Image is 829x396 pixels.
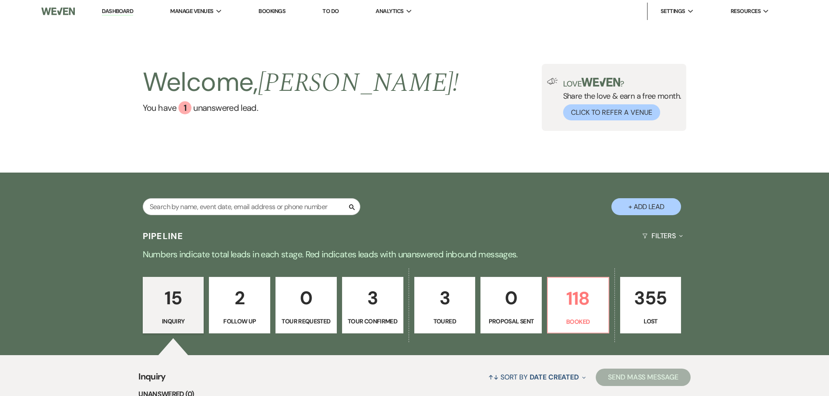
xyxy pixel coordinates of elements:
[547,78,558,85] img: loud-speaker-illustration.svg
[563,78,681,88] p: Love ?
[596,369,691,386] button: Send Mass Message
[547,277,609,333] a: 118Booked
[581,78,620,87] img: weven-logo-green.svg
[611,198,681,215] button: + Add Lead
[148,316,198,326] p: Inquiry
[170,7,213,16] span: Manage Venues
[731,7,761,16] span: Resources
[420,283,470,313] p: 3
[209,277,270,333] a: 2Follow Up
[143,64,459,101] h2: Welcome,
[661,7,685,16] span: Settings
[563,104,660,120] button: Click to Refer a Venue
[486,316,536,326] p: Proposal Sent
[486,283,536,313] p: 0
[281,316,331,326] p: Tour Requested
[215,316,265,326] p: Follow Up
[215,283,265,313] p: 2
[620,277,681,333] a: 355Lost
[281,283,331,313] p: 0
[178,101,191,114] div: 1
[639,224,686,247] button: Filters
[626,316,676,326] p: Lost
[485,366,589,389] button: Sort By Date Created
[275,277,337,333] a: 0Tour Requested
[553,284,603,313] p: 118
[143,101,459,114] a: You have 1 unanswered lead.
[322,7,339,15] a: To Do
[558,78,681,120] div: Share the love & earn a free month.
[102,7,133,16] a: Dashboard
[488,373,499,382] span: ↑↓
[143,277,204,333] a: 15Inquiry
[414,277,476,333] a: 3Toured
[553,317,603,326] p: Booked
[530,373,579,382] span: Date Created
[143,230,184,242] h3: Pipeline
[420,316,470,326] p: Toured
[348,283,398,313] p: 3
[348,316,398,326] p: Tour Confirmed
[143,198,360,215] input: Search by name, event date, email address or phone number
[148,283,198,313] p: 15
[342,277,403,333] a: 3Tour Confirmed
[101,247,728,261] p: Numbers indicate total leads in each stage. Red indicates leads with unanswered inbound messages.
[626,283,676,313] p: 355
[138,370,166,389] span: Inquiry
[258,7,285,15] a: Bookings
[41,2,74,20] img: Weven Logo
[376,7,403,16] span: Analytics
[258,63,459,103] span: [PERSON_NAME] !
[480,277,542,333] a: 0Proposal Sent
